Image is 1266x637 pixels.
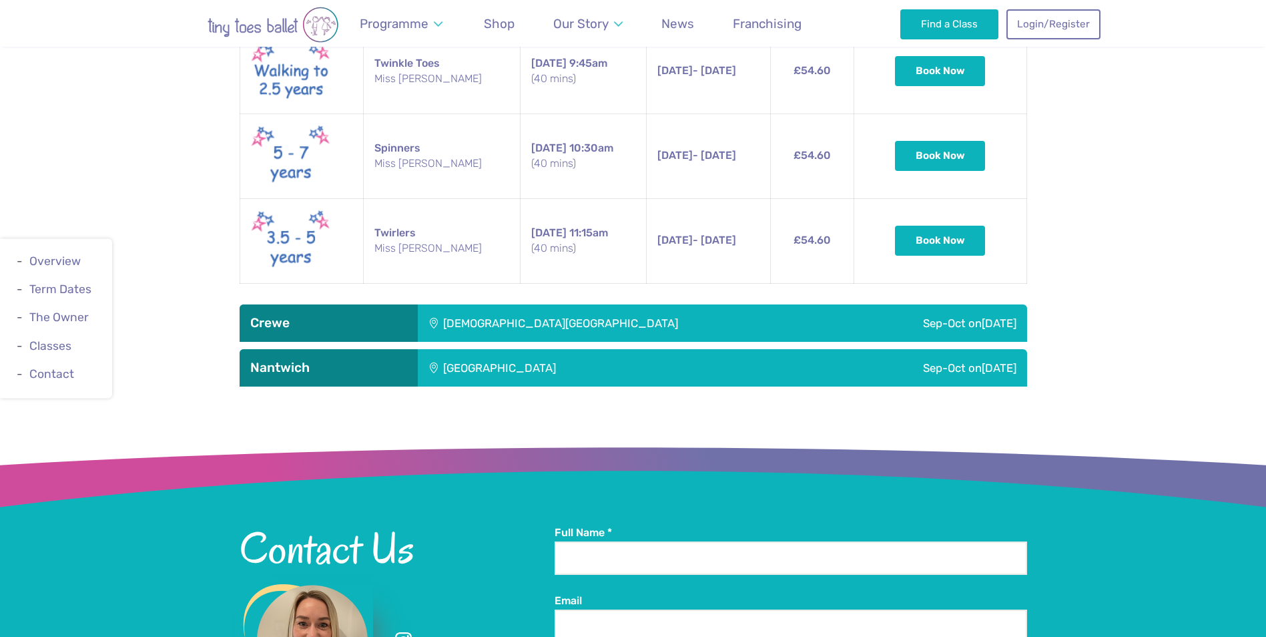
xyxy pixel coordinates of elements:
[531,156,635,171] small: (40 mins)
[553,16,609,31] span: Our Story
[363,29,520,114] td: Twinkle Toes
[733,16,802,31] span: Franchising
[1006,9,1100,39] a: Login/Register
[770,29,854,114] td: £54.60
[251,122,331,190] img: Spinners New (May 2025)
[657,149,736,162] span: - [DATE]
[251,37,331,105] img: Walking to Twinkle New (May 2025)
[374,241,509,256] small: Miss [PERSON_NAME]
[762,349,1027,387] div: Sep-Oct on
[418,349,762,387] div: [GEOGRAPHIC_DATA]
[29,311,89,325] a: The Owner
[520,198,646,283] td: 11:15am
[374,156,509,171] small: Miss [PERSON_NAME]
[895,141,986,170] button: Book Now
[770,114,854,198] td: £54.60
[661,16,694,31] span: News
[520,29,646,114] td: 9:45am
[657,64,693,77] span: [DATE]
[900,9,998,39] a: Find a Class
[727,8,808,39] a: Franchising
[531,226,567,239] span: [DATE]
[555,525,1027,540] label: Full Name *
[547,8,629,39] a: Our Story
[770,198,854,283] td: £54.60
[531,57,567,69] span: [DATE]
[846,304,1026,342] div: Sep-Oct on
[354,8,449,39] a: Programme
[895,226,986,255] button: Book Now
[250,315,407,331] h3: Crewe
[250,360,407,376] h3: Nantwich
[29,283,91,296] a: Term Dates
[29,254,81,268] a: Overview
[478,8,521,39] a: Shop
[655,8,701,39] a: News
[895,56,986,85] button: Book Now
[555,594,1027,608] label: Email
[240,525,555,571] h2: Contact Us
[29,367,74,381] a: Contact
[982,316,1016,330] span: [DATE]
[29,339,71,353] a: Classes
[484,16,515,31] span: Shop
[657,149,693,162] span: [DATE]
[374,71,509,86] small: Miss [PERSON_NAME]
[531,241,635,256] small: (40 mins)
[531,71,635,86] small: (40 mins)
[982,361,1016,375] span: [DATE]
[166,7,380,43] img: tiny toes ballet
[418,304,846,342] div: [DEMOGRAPHIC_DATA][GEOGRAPHIC_DATA]
[520,114,646,198] td: 10:30am
[251,207,331,275] img: Twirlers New (May 2025)
[363,114,520,198] td: Spinners
[363,198,520,283] td: Twirlers
[657,64,736,77] span: - [DATE]
[657,234,693,246] span: [DATE]
[657,234,736,246] span: - [DATE]
[531,142,567,154] span: [DATE]
[360,16,428,31] span: Programme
